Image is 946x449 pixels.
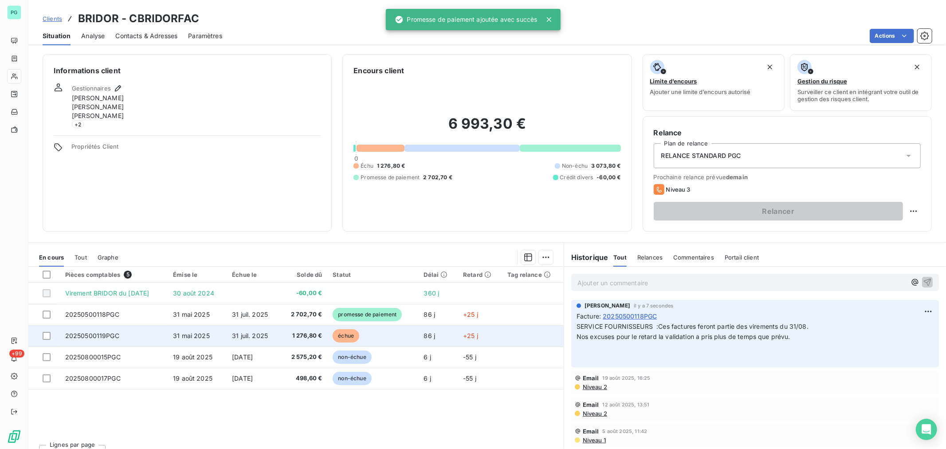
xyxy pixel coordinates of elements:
span: 86 j [424,332,436,339]
span: +25 j [463,311,478,318]
span: Email [583,401,599,408]
div: Open Intercom Messenger [916,419,937,440]
span: 20250500118PGC [603,311,657,321]
span: non-échue [333,351,371,364]
div: Émise le [173,271,221,278]
span: non-échue [333,372,371,385]
button: Gestion du risqueSurveiller ce client en intégrant votre outil de gestion des risques client. [790,54,932,111]
span: 3 073,80 € [591,162,621,170]
span: Prochaine relance prévue [654,173,921,181]
div: Solde dû [285,271,322,278]
span: Limite d’encours [650,78,697,85]
span: Gestion du risque [797,78,847,85]
span: [DATE] [232,353,253,361]
span: 20250500119PGC [65,332,119,339]
span: +99 [9,350,24,358]
h6: Relance [654,127,921,138]
span: Gestionnaires [72,85,111,92]
span: Propriétés Client [71,143,321,155]
h6: Informations client [54,65,321,76]
span: Niveau 2 [582,383,607,390]
span: Virement BRIDOR du [DATE] [65,289,149,297]
span: 20250500118PGC [65,311,119,318]
span: +25 j [463,332,478,339]
span: [PERSON_NAME] [72,102,124,111]
span: Niveau 3 [666,186,691,193]
span: Clients [43,15,62,22]
span: 2 702,70 € [285,310,322,319]
span: Email [583,428,599,435]
span: 6 j [424,353,431,361]
span: promesse de paiement [333,308,402,321]
span: -60,00 € [285,289,322,298]
span: 31 mai 2025 [173,311,210,318]
span: 5 août 2025, 11:42 [603,429,648,434]
h6: Encours client [353,65,404,76]
span: En cours [39,254,64,261]
span: 20250800017PGC [65,374,121,382]
span: RELANCE STANDARD PGC [661,151,741,160]
img: Logo LeanPay [7,429,21,444]
div: Pièces comptables [65,271,163,279]
span: 20250800015PGC [65,353,121,361]
span: 31 juil. 2025 [232,332,268,339]
span: 19 août 2025 [173,353,212,361]
span: Surveiller ce client en intégrant votre outil de gestion des risques client. [797,88,924,102]
div: Promesse de paiement ajoutée avec succès [395,12,538,28]
span: -55 j [463,353,476,361]
span: Non-échu [562,162,588,170]
span: 6 j [424,374,431,382]
button: Limite d’encoursAjouter une limite d’encours autorisé [643,54,785,111]
span: Commentaires [673,254,714,261]
span: Nos excuses pour le retard la validation a pris plus de temps que prévu. [577,333,790,340]
div: Échue le [232,271,275,278]
div: Retard [463,271,497,278]
span: SERVICE FOURNISSEURS :Ces factures feront partie des virements du 31/08. [577,323,809,330]
span: [DATE] [232,374,253,382]
a: Clients [43,14,62,23]
span: Crédit divers [560,173,593,181]
span: Échu [361,162,373,170]
h3: BRIDOR - CBRIDORFAC [78,11,199,27]
span: Graphe [98,254,118,261]
div: Délai [424,271,453,278]
span: 12 août 2025, 13:51 [603,402,650,407]
div: PG [7,5,21,20]
span: Situation [43,32,71,40]
span: 360 j [424,289,440,297]
span: 0 [354,155,358,162]
span: Analyse [81,32,105,40]
span: Ajouter une limite d’encours autorisé [650,88,751,95]
button: Relancer [654,202,903,221]
span: 19 août 2025 [173,374,212,382]
span: 1 276,80 € [377,162,405,170]
span: 86 j [424,311,436,318]
span: il y a 7 secondes [634,303,674,308]
span: -60,00 € [597,173,620,181]
span: -55 j [463,374,476,382]
span: 31 juil. 2025 [232,311,268,318]
span: demain [726,173,748,181]
span: + 2 [72,120,84,128]
span: Relances [637,254,663,261]
span: [PERSON_NAME] [72,111,124,120]
span: Portail client [725,254,759,261]
div: Tag relance [507,271,558,278]
span: Email [583,374,599,382]
h6: Historique [564,252,608,263]
span: 498,60 € [285,374,322,383]
span: Niveau 2 [582,410,607,417]
span: 19 août 2025, 16:25 [603,375,651,381]
span: [PERSON_NAME] [585,302,630,310]
span: 5 [124,271,132,279]
span: Promesse de paiement [361,173,420,181]
span: 2 575,20 € [285,353,322,362]
span: Tout [75,254,87,261]
span: 2 702,70 € [423,173,452,181]
span: 31 mai 2025 [173,332,210,339]
span: 1 276,80 € [285,331,322,340]
div: Statut [333,271,413,278]
h2: 6 993,30 € [353,115,620,142]
span: 30 août 2024 [173,289,214,297]
button: Actions [870,29,914,43]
